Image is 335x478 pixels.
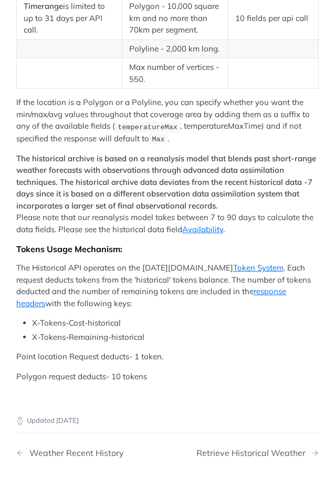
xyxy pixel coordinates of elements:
a: response headers [16,286,286,308]
span: Max [152,136,164,143]
a: Previous Page: Weather Recent History [16,448,146,458]
p: If the location is a Polygon or a Polyline, you can specify whether you want the min/max/avg valu... [16,97,319,145]
a: Next Page: Retrieve Historical Weather [196,448,319,458]
div: Retrieve Historical Weather [196,448,311,458]
a: Token System [233,263,284,273]
p: Updated [DATE] [16,415,319,426]
p: Point location Request deducts- 1 token. [16,351,319,363]
p: Polygon request deducts- 10 tokens [16,371,319,383]
a: Availability [182,224,223,234]
li: X-Tokens-Remaining-historical [32,331,319,344]
strong: Timerange [24,1,63,11]
span: temperatureMax [118,123,177,131]
li: X-Tokens-Cost-historical [32,317,319,329]
p: Please note that our reanalysis model takes between 7 to 90 days to calculate the data fields. Pl... [16,153,319,236]
nav: Pagination Controls [16,438,319,469]
td: Polyline - 2,000 km long. [122,39,228,58]
td: Max number of vertices - 550. [122,58,228,89]
div: Tokens Usage Mechanism: [16,244,319,254]
p: The Historical API operates on the [DATE][DOMAIN_NAME] . Each request deducts tokens from the 'hi... [16,262,319,309]
strong: The historical archive is based on a reanalysis model that blends past short-range weather foreca... [16,153,316,211]
div: Weather Recent History [24,448,124,458]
